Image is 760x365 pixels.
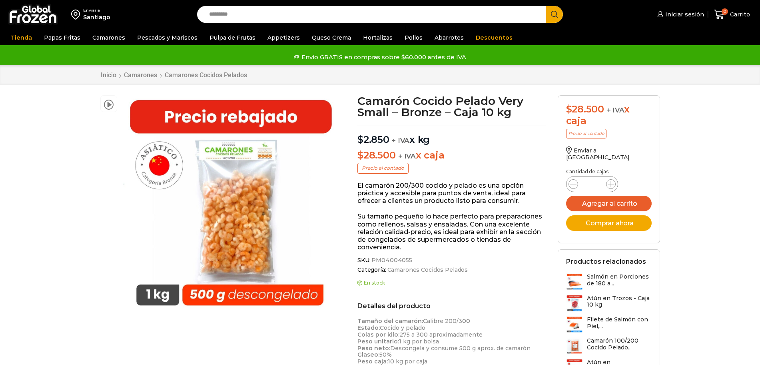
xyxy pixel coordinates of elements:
[566,103,604,115] bdi: 28.500
[398,152,416,160] span: + IVA
[357,338,399,345] strong: Peso unitario:
[728,10,750,18] span: Carrito
[392,136,409,144] span: + IVA
[401,30,427,45] a: Pollos
[71,8,83,21] img: address-field-icon.svg
[370,257,412,264] span: PM04004055
[587,273,652,287] h3: Salmón en Porciones de 180 a...
[357,358,388,365] strong: Peso caja:
[722,8,728,15] span: 0
[121,95,341,315] img: very small
[566,316,652,333] a: Filete de Salmón con Piel,...
[83,13,110,21] div: Santiago
[357,182,546,205] p: El camarón 200/300 cocido y pelado es una opción práctica y accesible para puntos de venta, ideal...
[357,213,546,251] p: Su tamaño pequeño lo hace perfecto para preparaciones como rellenos, salsas y ensaladas. Con una ...
[386,267,468,273] a: Camarones Cocidos Pelados
[164,71,247,79] a: Camarones Cocidos Pelados
[7,30,36,45] a: Tienda
[566,196,652,211] button: Agregar al carrito
[100,71,117,79] a: Inicio
[357,126,546,146] p: x kg
[357,345,390,352] strong: Peso neto:
[566,104,652,127] div: x caja
[607,106,624,114] span: + IVA
[584,178,600,190] input: Product quantity
[655,6,704,22] a: Iniciar sesión
[133,30,201,45] a: Pescados y Mariscos
[100,71,247,79] nav: Breadcrumb
[357,324,380,331] strong: Estado:
[357,280,546,286] p: En stock
[587,337,652,351] h3: Camarón 100/200 Cocido Pelado...
[663,10,704,18] span: Iniciar sesión
[546,6,563,23] button: Search button
[40,30,84,45] a: Papas Fritas
[566,258,646,265] h2: Productos relacionados
[357,95,546,118] h1: Camarón Cocido Pelado Very Small – Bronze – Caja 10 kg
[357,134,389,145] bdi: 2.850
[472,30,517,45] a: Descuentos
[587,295,652,309] h3: Atún en Trozos - Caja 10 kg
[88,30,129,45] a: Camarones
[263,30,304,45] a: Appetizers
[357,331,399,338] strong: Colas por kilo:
[566,295,652,312] a: Atún en Trozos - Caja 10 kg
[83,8,110,13] div: Enviar a
[357,150,546,161] p: x caja
[566,129,606,138] p: Precio al contado
[357,257,546,264] span: SKU:
[431,30,468,45] a: Abarrotes
[357,163,409,173] p: Precio al contado
[357,267,546,273] span: Categoría:
[205,30,259,45] a: Pulpa de Frutas
[712,5,752,24] a: 0 Carrito
[566,337,652,355] a: Camarón 100/200 Cocido Pelado...
[359,30,397,45] a: Hortalizas
[357,149,395,161] bdi: 28.500
[357,302,546,310] h2: Detalles del producto
[357,317,423,325] strong: Tamaño del camarón:
[566,215,652,231] button: Comprar ahora
[566,147,630,161] a: Enviar a [GEOGRAPHIC_DATA]
[587,316,652,330] h3: Filete de Salmón con Piel,...
[357,134,363,145] span: $
[308,30,355,45] a: Queso Crema
[357,149,363,161] span: $
[357,351,379,358] strong: Glaseo:
[566,103,572,115] span: $
[124,71,158,79] a: Camarones
[566,169,652,174] p: Cantidad de cajas
[566,273,652,291] a: Salmón en Porciones de 180 a...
